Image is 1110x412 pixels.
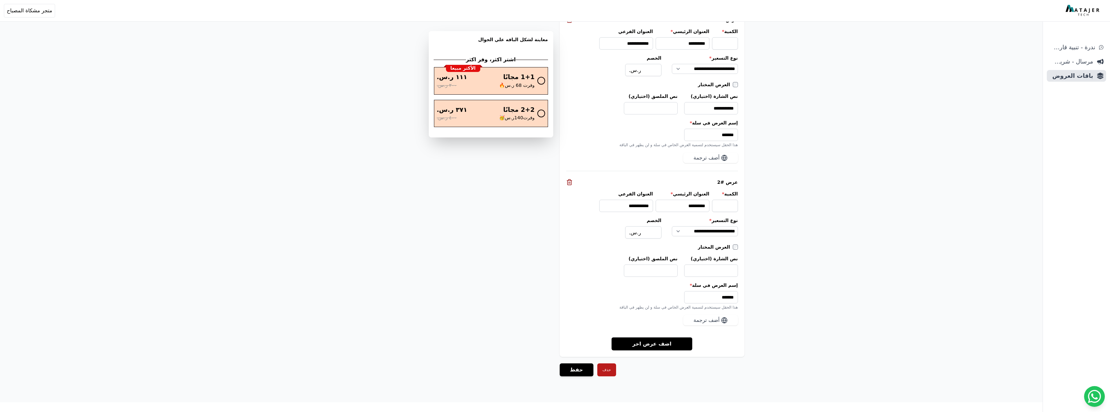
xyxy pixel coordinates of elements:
span: أضف ترجمة [694,316,720,324]
span: ر.س. [629,229,641,237]
span: ٢٠٠ ر.س. [437,82,457,89]
label: نوع التسعير [672,55,738,61]
label: نص الملصق (اختياري) [624,93,678,100]
button: أضف ترجمة [683,315,738,325]
span: ندرة - تنبية قارب علي النفاذ [1049,43,1095,52]
span: ٣٧١ ر.س. [437,105,467,115]
span: 1+1 مجانًا [503,73,535,82]
label: إسم العرض في سلة [566,282,738,288]
label: الكمية [712,191,738,197]
span: متجر مشكاة المصباح [7,7,52,15]
label: إسم العرض في سلة [566,120,738,126]
label: الخصم [625,55,661,61]
span: أضف ترجمة [694,154,720,162]
label: الكمية [712,28,738,35]
label: العرض المختار [698,244,733,250]
button: حذف [597,363,616,376]
button: متجر مشكاة المصباح [4,4,55,18]
label: العنوان الرئيسي [656,28,709,35]
label: نوع التسعير [672,217,738,224]
div: الأكثر مبيعا [446,65,480,72]
button: أضف ترجمة [683,153,738,163]
label: نص الملصق (اختياري) [624,255,678,262]
span: ر.س. [629,66,641,74]
button: حفظ [560,363,593,376]
a: اضف عرض اخر [612,337,692,350]
h2: اشتر اكثر، وفر اكثر [466,56,516,64]
label: العرض المختار [698,81,733,88]
img: MatajerTech Logo [1066,5,1101,17]
span: وفرت140ر.س🥳 [499,114,535,122]
div: هذا الحقل سيستخدم لتسمية العرض الخاص في سلة و لن يظهر في الباقة [566,305,738,310]
label: نص الشارة (اختياري) [684,93,738,100]
span: ١١١ ر.س. [437,73,467,82]
span: باقات العروض [1049,71,1093,80]
label: نص الشارة (اختياري) [684,255,738,262]
span: وفرت 68 ر.س🔥 [499,82,535,89]
label: العنوان الفرعي [599,28,653,35]
span: مرسال - شريط دعاية [1049,57,1093,66]
span: 2+2 مجانًا [503,105,535,115]
label: الخصم [625,217,661,224]
label: العنوان الفرعي [599,191,653,197]
div: عرض #2 [566,179,738,185]
div: هذا الحقل سيستخدم لتسمية العرض الخاص في سلة و لن يظهر في الباقة [566,142,738,147]
h3: معاينة لشكل الباقه علي الجوال [434,36,548,51]
label: العنوان الرئيسي [656,191,709,197]
span: ٤٠٠ ر.س. [437,114,457,122]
